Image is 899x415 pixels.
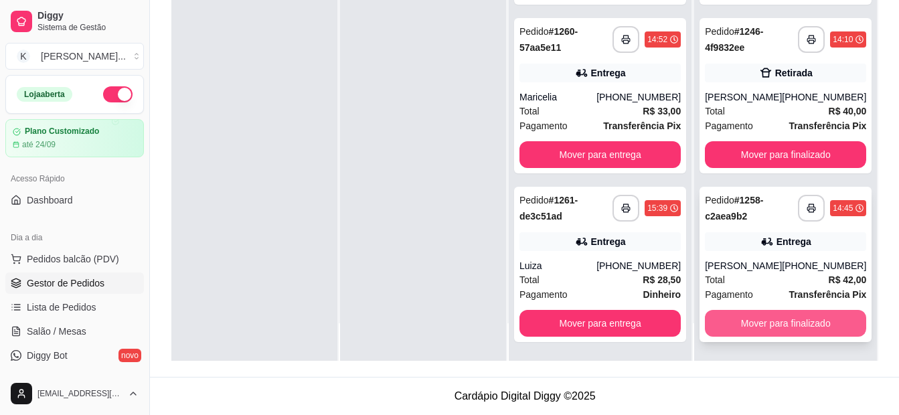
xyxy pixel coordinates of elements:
strong: # 1261-de3c51ad [519,195,578,222]
article: até 24/09 [22,139,56,150]
button: [EMAIL_ADDRESS][DOMAIN_NAME] [5,378,144,410]
div: Luiza [519,259,596,272]
strong: Transferência Pix [789,289,866,300]
span: Diggy [37,10,139,22]
span: K [17,50,30,63]
strong: R$ 40,00 [829,106,867,116]
div: [PERSON_NAME] [705,90,782,104]
span: Pagamento [519,287,568,302]
span: Gestor de Pedidos [27,276,104,290]
div: Entrega [591,66,626,80]
span: [EMAIL_ADDRESS][DOMAIN_NAME] [37,388,122,399]
a: Dashboard [5,189,144,211]
div: Loja aberta [17,87,72,102]
div: [PHONE_NUMBER] [596,90,681,104]
span: Pedidos balcão (PDV) [27,252,119,266]
article: Plano Customizado [25,127,99,137]
strong: R$ 42,00 [829,274,867,285]
div: Acesso Rápido [5,168,144,189]
span: Pedido [519,195,549,205]
span: Total [519,272,540,287]
div: [PERSON_NAME] [705,259,782,272]
span: Total [705,104,725,118]
strong: R$ 28,50 [643,274,681,285]
span: Diggy Bot [27,349,68,362]
strong: # 1258-c2aea9b2 [705,195,763,222]
div: 15:39 [647,203,667,214]
strong: # 1260-57aa5e11 [519,26,578,53]
div: Entrega [591,235,626,248]
div: [PERSON_NAME] ... [41,50,126,63]
span: Pagamento [519,118,568,133]
button: Mover para finalizado [705,310,866,337]
a: Salão / Mesas [5,321,144,342]
div: [PHONE_NUMBER] [782,90,866,104]
a: Diggy Botnovo [5,345,144,366]
a: Plano Customizadoaté 24/09 [5,119,144,157]
span: Salão / Mesas [27,325,86,338]
span: Pedido [705,195,734,205]
span: Pedido [519,26,549,37]
div: Entrega [777,235,811,248]
span: Total [705,272,725,287]
span: Pagamento [705,118,753,133]
div: Maricelia [519,90,596,104]
a: Gestor de Pedidos [5,272,144,294]
strong: # 1246-4f9832ee [705,26,763,53]
strong: Dinheiro [643,289,681,300]
button: Mover para entrega [519,141,681,168]
span: Pedido [705,26,734,37]
button: Select a team [5,43,144,70]
a: Lista de Pedidos [5,297,144,318]
div: Dia a dia [5,227,144,248]
div: [PHONE_NUMBER] [782,259,866,272]
strong: R$ 33,00 [643,106,681,116]
a: KDS [5,369,144,390]
strong: Transferência Pix [603,120,681,131]
span: Lista de Pedidos [27,301,96,314]
strong: Transferência Pix [789,120,866,131]
div: 14:45 [833,203,853,214]
button: Mover para entrega [519,310,681,337]
span: Total [519,104,540,118]
div: Retirada [775,66,813,80]
a: DiggySistema de Gestão [5,5,144,37]
button: Mover para finalizado [705,141,866,168]
div: 14:10 [833,34,853,45]
span: Pagamento [705,287,753,302]
button: Pedidos balcão (PDV) [5,248,144,270]
span: Sistema de Gestão [37,22,139,33]
button: Alterar Status [103,86,133,102]
span: Dashboard [27,193,73,207]
div: 14:52 [647,34,667,45]
div: [PHONE_NUMBER] [596,259,681,272]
